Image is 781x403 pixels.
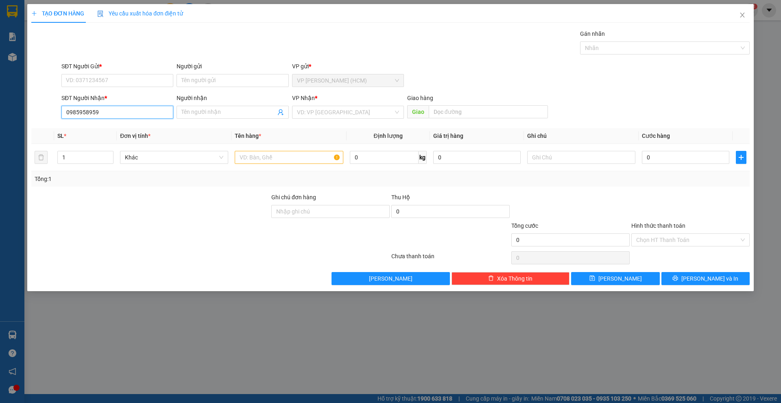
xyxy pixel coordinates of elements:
[31,10,84,17] span: TẠO ĐƠN HÀNG
[433,151,521,164] input: 0
[97,10,183,17] span: Yêu cầu xuất hóa đơn điện tử
[419,151,427,164] span: kg
[452,272,570,285] button: deleteXóa Thông tin
[642,133,670,139] span: Cước hàng
[631,222,685,229] label: Hình thức thanh toán
[35,174,301,183] div: Tổng: 1
[497,274,532,283] span: Xóa Thông tin
[125,151,223,163] span: Khác
[739,12,746,18] span: close
[681,274,738,283] span: [PERSON_NAME] và In
[235,151,343,164] input: VD: Bàn, Ghế
[571,272,659,285] button: save[PERSON_NAME]
[429,105,548,118] input: Dọc đường
[407,105,429,118] span: Giao
[332,272,450,285] button: [PERSON_NAME]
[97,11,104,17] img: icon
[598,274,642,283] span: [PERSON_NAME]
[527,151,635,164] input: Ghi Chú
[736,151,746,164] button: plus
[488,275,494,282] span: delete
[390,252,510,266] div: Chưa thanh toán
[589,275,595,282] span: save
[369,274,412,283] span: [PERSON_NAME]
[736,154,746,161] span: plus
[31,11,37,16] span: plus
[524,128,639,144] th: Ghi chú
[61,94,173,102] div: SĐT Người Nhận
[61,62,173,71] div: SĐT Người Gửi
[374,133,403,139] span: Định lượng
[177,62,288,71] div: Người gửi
[391,194,410,200] span: Thu Hộ
[433,133,463,139] span: Giá trị hàng
[35,151,48,164] button: delete
[292,62,404,71] div: VP gửi
[511,222,538,229] span: Tổng cước
[661,272,750,285] button: printer[PERSON_NAME] và In
[672,275,678,282] span: printer
[177,94,288,102] div: Người nhận
[580,30,605,37] label: Gán nhãn
[277,109,284,115] span: user-add
[57,133,64,139] span: SL
[292,95,315,101] span: VP Nhận
[731,4,754,27] button: Close
[297,74,399,87] span: VP Hoàng Văn Thụ (HCM)
[407,95,433,101] span: Giao hàng
[120,133,151,139] span: Đơn vị tính
[235,133,261,139] span: Tên hàng
[271,205,390,218] input: Ghi chú đơn hàng
[271,194,316,200] label: Ghi chú đơn hàng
